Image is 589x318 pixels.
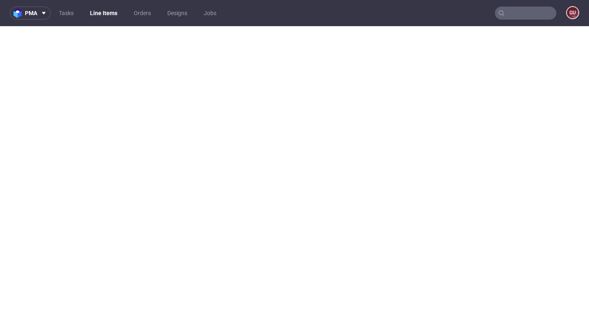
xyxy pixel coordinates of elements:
figcaption: gu [567,7,578,18]
a: Designs [162,7,192,20]
a: Line Items [85,7,122,20]
img: logo [13,9,25,18]
span: pma [25,10,37,16]
a: Tasks [54,7,79,20]
button: pma [10,7,51,20]
a: Orders [129,7,156,20]
a: Jobs [199,7,221,20]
